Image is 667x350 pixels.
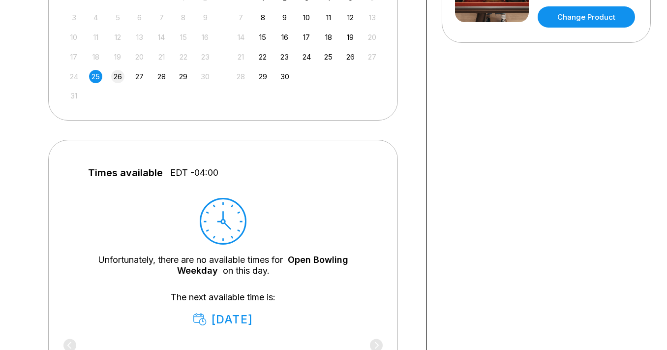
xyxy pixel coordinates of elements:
div: Not available Friday, August 22nd, 2025 [177,50,190,64]
div: Not available Tuesday, August 12th, 2025 [111,31,124,44]
div: Choose Monday, September 22nd, 2025 [256,50,270,64]
div: Not available Sunday, September 14th, 2025 [234,31,247,44]
div: Choose Tuesday, September 9th, 2025 [278,11,291,24]
div: Not available Saturday, August 9th, 2025 [199,11,212,24]
div: Not available Wednesday, August 6th, 2025 [133,11,146,24]
div: Not available Saturday, September 20th, 2025 [365,31,379,44]
div: Choose Thursday, September 25th, 2025 [322,50,335,64]
div: Not available Thursday, August 7th, 2025 [155,11,168,24]
div: Not available Saturday, August 30th, 2025 [199,70,212,83]
span: Times available [88,167,163,178]
span: EDT -04:00 [170,167,218,178]
div: Choose Wednesday, September 17th, 2025 [300,31,313,44]
div: Not available Sunday, August 24th, 2025 [67,70,81,83]
div: Choose Wednesday, August 27th, 2025 [133,70,146,83]
div: Choose Tuesday, September 23rd, 2025 [278,50,291,64]
div: Not available Sunday, August 17th, 2025 [67,50,81,64]
div: Not available Wednesday, August 13th, 2025 [133,31,146,44]
div: Not available Sunday, August 10th, 2025 [67,31,81,44]
div: Not available Monday, August 4th, 2025 [89,11,102,24]
div: Not available Saturday, August 23rd, 2025 [199,50,212,64]
div: Not available Saturday, August 16th, 2025 [199,31,212,44]
div: Not available Saturday, September 27th, 2025 [365,50,379,64]
div: Not available Monday, August 11th, 2025 [89,31,102,44]
div: Choose Wednesday, September 24th, 2025 [300,50,313,64]
div: Choose Monday, September 29th, 2025 [256,70,270,83]
a: Change Product [538,6,635,28]
div: Choose Monday, September 15th, 2025 [256,31,270,44]
div: Not available Thursday, August 21st, 2025 [155,50,168,64]
div: Choose Thursday, September 18th, 2025 [322,31,335,44]
div: Choose Thursday, August 28th, 2025 [155,70,168,83]
div: Choose Wednesday, September 10th, 2025 [300,11,313,24]
div: Unfortunately, there are no available times for on this day. [78,255,368,276]
div: Not available Saturday, September 13th, 2025 [365,11,379,24]
div: Choose Tuesday, September 30th, 2025 [278,70,291,83]
div: Not available Wednesday, August 20th, 2025 [133,50,146,64]
div: Not available Sunday, August 3rd, 2025 [67,11,81,24]
div: Not available Sunday, September 7th, 2025 [234,11,247,24]
div: Not available Monday, August 18th, 2025 [89,50,102,64]
div: Choose Thursday, September 11th, 2025 [322,11,335,24]
div: Not available Thursday, August 14th, 2025 [155,31,168,44]
div: Choose Friday, September 26th, 2025 [344,50,357,64]
div: Choose Monday, August 25th, 2025 [89,70,102,83]
div: Not available Friday, August 8th, 2025 [177,11,190,24]
div: Not available Tuesday, August 19th, 2025 [111,50,124,64]
div: Choose Tuesday, August 26th, 2025 [111,70,124,83]
div: Choose Friday, September 19th, 2025 [344,31,357,44]
div: [DATE] [193,313,253,326]
div: Not available Sunday, September 21st, 2025 [234,50,247,64]
div: Not available Sunday, August 31st, 2025 [67,89,81,102]
div: Not available Sunday, September 28th, 2025 [234,70,247,83]
div: Not available Friday, August 15th, 2025 [177,31,190,44]
a: Open Bowling Weekday [177,255,349,276]
div: The next available time is: [78,292,368,326]
div: Choose Friday, August 29th, 2025 [177,70,190,83]
div: Choose Friday, September 12th, 2025 [344,11,357,24]
div: Choose Tuesday, September 16th, 2025 [278,31,291,44]
div: Not available Tuesday, August 5th, 2025 [111,11,124,24]
div: Choose Monday, September 8th, 2025 [256,11,270,24]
